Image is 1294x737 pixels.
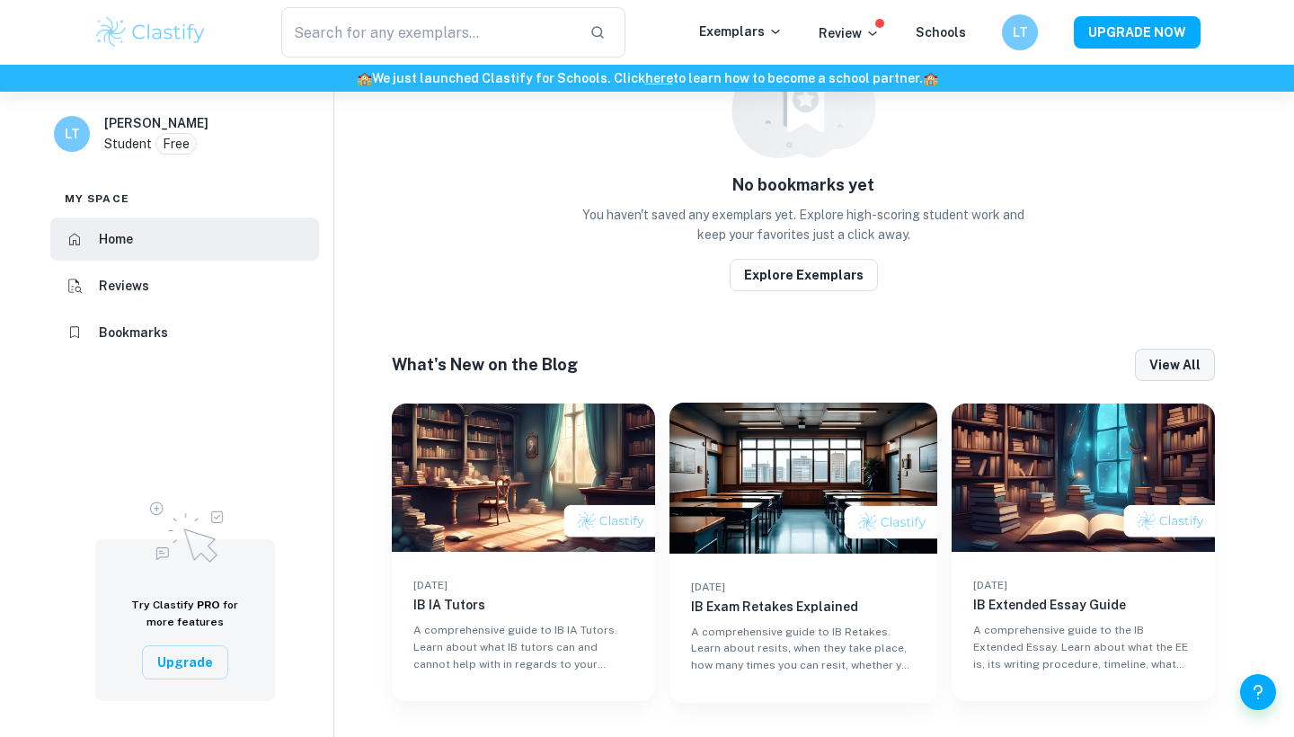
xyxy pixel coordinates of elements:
[1240,674,1276,710] button: Help and Feedback
[579,205,1028,244] p: You haven't saved any exemplars yet. Explore high-scoring student work and keep your favorites ju...
[62,124,83,144] h6: LT
[413,622,634,673] p: A comprehensive guide to IB IA Tutors. Learn about what IB tutors can and cannot help with in reg...
[197,599,220,611] span: PRO
[104,113,208,133] h6: [PERSON_NAME]
[50,311,319,354] a: Bookmarks
[163,134,190,154] p: Free
[819,23,880,43] p: Review
[923,71,938,85] span: 🏫
[99,323,168,342] h6: Bookmarks
[117,597,253,631] h6: Try Clastify for more features
[669,403,937,554] img: Blog post
[691,581,725,593] span: [DATE]
[357,71,372,85] span: 🏫
[99,276,149,296] h6: Reviews
[952,404,1215,701] a: Blog post[DATE]IB Extended Essay GuideA comprehensive guide to the IB Extended Essay. Learn about...
[392,352,578,377] h6: What's New on the Blog
[65,191,129,207] span: My space
[50,264,319,307] a: Reviews
[916,25,966,40] a: Schools
[1010,22,1031,42] h6: LT
[732,173,874,198] h6: No bookmarks yet
[392,404,655,552] img: Blog post
[973,579,1007,591] span: [DATE]
[50,218,319,261] a: Home
[93,14,208,50] img: Clastify logo
[645,71,673,85] a: here
[691,597,916,617] h6: IB Exam Retakes Explained
[973,622,1193,673] p: A comprehensive guide to the IB Extended Essay. Learn about what the EE is, its writing procedure...
[669,403,937,703] a: Blog post[DATE]IB Exam Retakes ExplainedA comprehensive guide to IB Retakes. Learn about resits, ...
[281,7,575,58] input: Search for any exemplars...
[4,68,1290,88] h6: We just launched Clastify for Schools. Click to learn how to become a school partner.
[99,229,133,249] h6: Home
[730,259,878,291] button: Explore Exemplars
[699,22,783,41] p: Exemplars
[413,595,634,615] h6: IB IA Tutors
[140,491,230,568] img: Upgrade to Pro
[413,579,448,591] span: [DATE]
[392,404,655,701] a: Blog post[DATE]IB IA TutorsA comprehensive guide to IB IA Tutors. Learn about what IB tutors can ...
[142,645,228,679] button: Upgrade
[691,624,916,675] p: A comprehensive guide to IB Retakes. Learn about resits, when they take place, how many times you...
[952,404,1215,552] img: Blog post
[104,134,152,154] p: Student
[1002,14,1038,50] button: LT
[1135,349,1215,381] button: View all
[1074,16,1201,49] button: UPGRADE NOW
[973,595,1193,615] h6: IB Extended Essay Guide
